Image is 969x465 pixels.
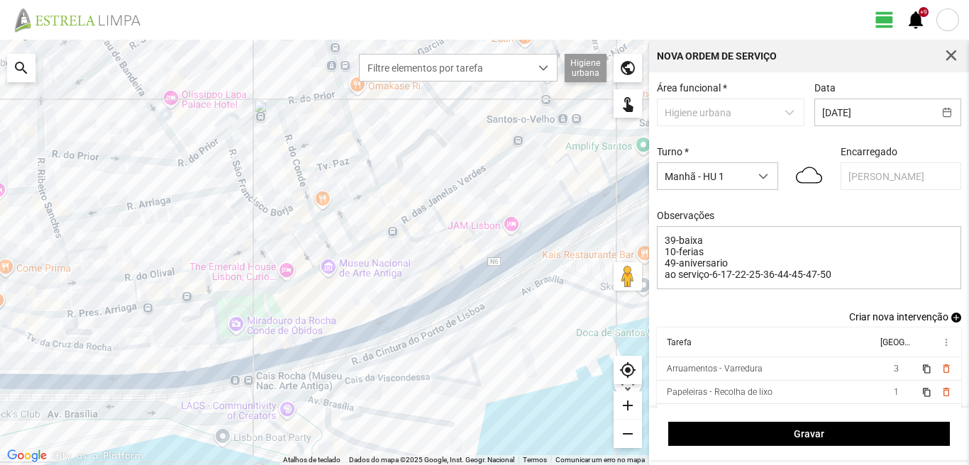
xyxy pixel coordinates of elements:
[360,55,530,81] span: Filtre elementos por tarefa
[921,364,931,374] span: content_copy
[894,387,899,397] span: 1
[921,388,931,397] span: content_copy
[676,428,943,439] span: Gravar
[530,55,558,81] div: dropdown trigger
[657,51,777,61] div: Nova Ordem de Serviço
[940,386,951,398] button: delete_outline
[667,337,692,347] div: Tarefa
[849,311,948,323] span: Criar nova intervenção
[874,9,895,30] span: view_day
[614,89,642,118] div: touch_app
[796,160,822,190] img: 04d.svg
[951,313,961,323] span: add
[750,163,777,189] div: dropdown trigger
[555,456,645,464] a: Comunicar um erro no mapa
[7,54,35,82] div: search
[4,447,50,465] a: Abrir esta área no Google Maps (abre uma nova janela)
[614,54,642,82] div: public
[349,456,514,464] span: Dados do mapa ©2025 Google, Inst. Geogr. Nacional
[565,54,607,82] div: Higiene urbana
[283,455,340,465] button: Atalhos de teclado
[894,364,899,374] span: 3
[919,7,929,17] div: +9
[880,337,909,347] div: [GEOGRAPHIC_DATA]
[657,82,727,94] label: Área funcional *
[4,447,50,465] img: Google
[921,386,933,398] button: content_copy
[658,163,750,189] span: Manhã - HU 1
[668,422,950,446] button: Gravar
[814,82,836,94] label: Data
[841,146,897,157] label: Encarregado
[905,9,926,30] span: notifications
[657,210,714,221] label: Observações
[940,363,951,374] button: delete_outline
[614,262,642,291] button: Arraste o Pegman para o mapa para abrir o Street View
[614,391,642,420] div: add
[940,337,951,348] span: more_vert
[614,356,642,384] div: my_location
[657,146,689,157] label: Turno *
[667,364,763,374] div: Arruamentos - Varredura
[614,420,642,448] div: remove
[667,387,773,397] div: Papeleiras - Recolha de lixo
[523,456,547,464] a: Termos (abre num novo separador)
[921,363,933,374] button: content_copy
[10,7,156,33] img: file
